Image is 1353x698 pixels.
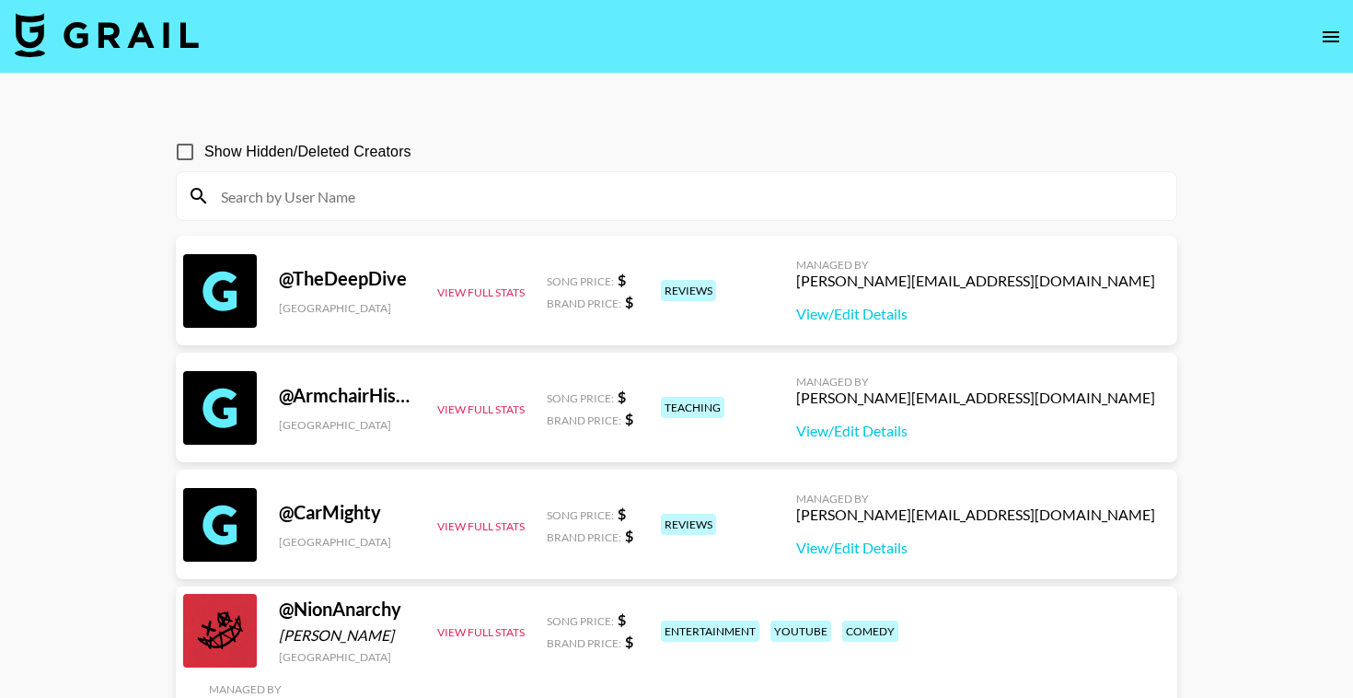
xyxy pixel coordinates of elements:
strong: $ [618,611,626,628]
div: [GEOGRAPHIC_DATA] [279,418,415,432]
div: [PERSON_NAME] [279,626,415,645]
span: Brand Price: [547,636,621,650]
strong: $ [625,293,633,310]
strong: $ [625,633,633,650]
strong: $ [625,527,633,544]
div: reviews [661,514,716,535]
strong: $ [618,388,626,405]
div: entertainment [661,621,759,642]
div: Managed By [796,492,1155,506]
span: Show Hidden/Deleted Creators [204,141,411,163]
button: open drawer [1313,18,1349,55]
div: Managed By [796,258,1155,272]
a: View/Edit Details [796,422,1155,440]
img: Grail Talent [15,13,199,57]
div: [PERSON_NAME][EMAIL_ADDRESS][DOMAIN_NAME] [796,272,1155,290]
div: @ NionAnarchy [279,598,415,621]
input: Search by User Name [210,181,1165,211]
div: @ CarMighty [279,501,415,524]
strong: $ [625,410,633,427]
a: View/Edit Details [796,539,1155,557]
div: @ ArmchairHistorian [279,384,415,407]
span: Brand Price: [547,413,621,427]
span: Song Price: [547,508,614,522]
strong: $ [618,271,626,288]
span: Brand Price: [547,297,621,310]
span: Song Price: [547,391,614,405]
button: View Full Stats [437,402,525,416]
div: reviews [661,280,716,301]
div: [GEOGRAPHIC_DATA] [279,535,415,549]
div: [GEOGRAPHIC_DATA] [279,301,415,315]
div: teaching [661,397,724,418]
div: comedy [842,621,898,642]
button: View Full Stats [437,519,525,533]
div: youtube [770,621,831,642]
div: [GEOGRAPHIC_DATA] [279,650,415,664]
span: Song Price: [547,614,614,628]
div: [PERSON_NAME][EMAIL_ADDRESS][DOMAIN_NAME] [796,389,1155,407]
strong: $ [618,505,626,522]
span: Brand Price: [547,530,621,544]
div: @ TheDeepDive [279,267,415,290]
div: Managed By [209,682,683,696]
button: View Full Stats [437,285,525,299]
span: Song Price: [547,274,614,288]
button: View Full Stats [437,625,525,639]
div: Managed By [796,375,1155,389]
a: View/Edit Details [796,305,1155,323]
div: [PERSON_NAME][EMAIL_ADDRESS][DOMAIN_NAME] [796,506,1155,524]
